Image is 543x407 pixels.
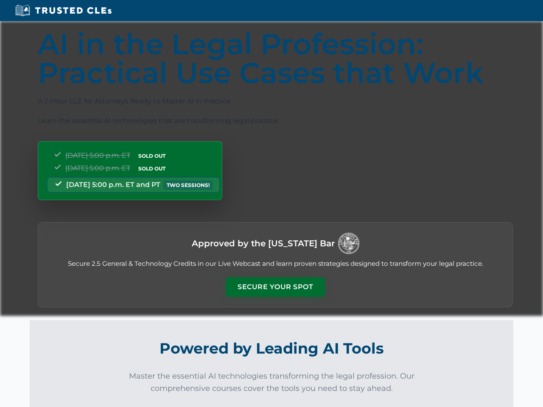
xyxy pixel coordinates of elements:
span: [DATE] 5:00 p.m. ET [65,151,130,159]
span: SOLD OUT [135,151,168,160]
h1: AI in the Legal Profession: Practical Use Cases that Work [38,30,513,87]
p: Master the essential AI technologies transforming the legal profession. Our comprehensive courses... [123,370,420,395]
img: Trusted CLEs [13,4,114,17]
h3: Approved by the [US_STATE] Bar [192,236,335,251]
p: Secure 2.5 General & Technology Credits in our Live Webcast and learn proven strategies designed ... [48,259,502,269]
p: A 2-Hour CLE for Attorneys Ready to Master AI in Practice [38,96,513,107]
p: Learn the essential AI technologies that are transforming legal practice. [38,115,513,126]
span: SOLD OUT [135,164,168,173]
h2: Powered by Leading AI Tools [36,334,507,363]
button: Secure Your Spot [226,277,325,297]
img: Logo [338,233,359,254]
span: [DATE] 5:00 p.m. ET [65,164,130,172]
